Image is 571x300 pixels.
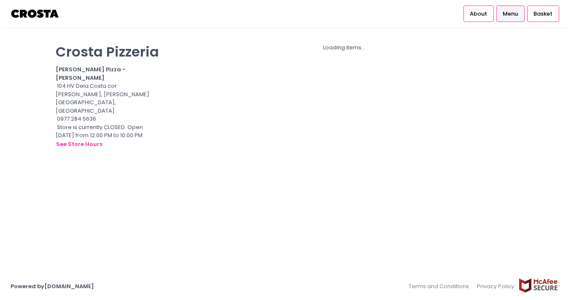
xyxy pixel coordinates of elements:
[473,278,519,295] a: Privacy Policy
[11,6,60,21] img: logo
[56,115,163,123] div: 0977 284 5636
[56,140,103,149] button: see store hours
[518,278,560,293] img: mcafee-secure
[173,43,515,52] div: Loading items...
[533,10,552,18] span: Basket
[56,82,163,115] div: 104 HV Dela Costa cor [PERSON_NAME], [PERSON_NAME][GEOGRAPHIC_DATA], [GEOGRAPHIC_DATA]
[503,10,518,18] span: Menu
[496,5,525,22] a: Menu
[463,5,494,22] a: About
[56,123,163,149] div: Store is currently CLOSED. Open [DATE] from 12:00 PM to 10:00 PM
[56,43,163,60] p: Crosta Pizzeria
[56,65,126,82] b: [PERSON_NAME] Pizza - [PERSON_NAME]
[409,278,473,295] a: Terms and Conditions
[470,10,487,18] span: About
[11,282,94,290] a: Powered by[DOMAIN_NAME]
